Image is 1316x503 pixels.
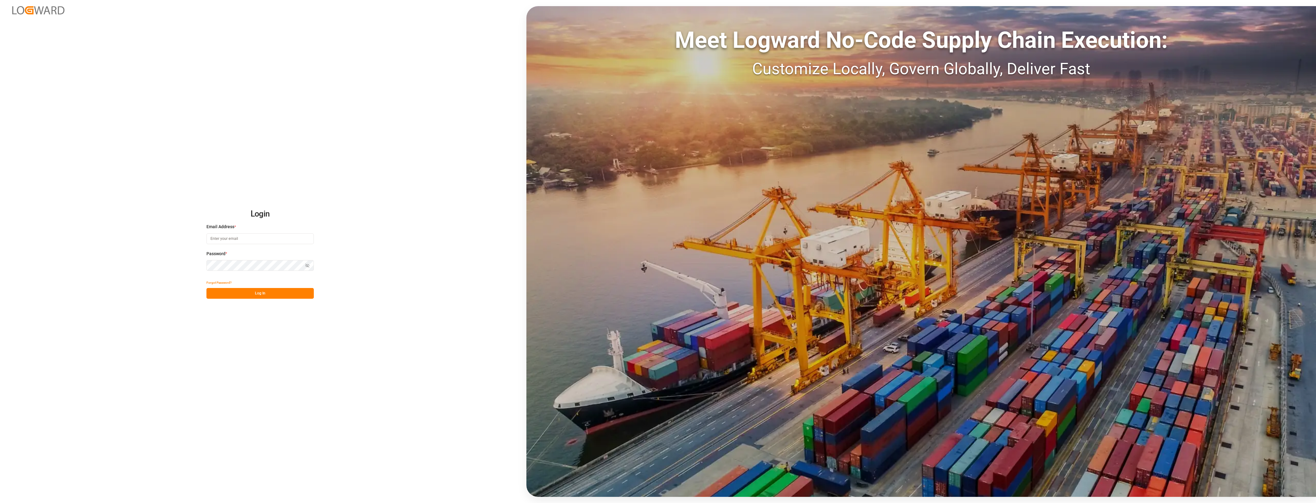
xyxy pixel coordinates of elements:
span: Password [206,251,225,257]
div: Customize Locally, Govern Globally, Deliver Fast [526,57,1316,81]
h2: Login [206,204,314,224]
img: Logward_new_orange.png [12,6,64,14]
input: Enter your email [206,233,314,244]
div: Meet Logward No-Code Supply Chain Execution: [526,23,1316,57]
button: Forgot Password? [206,277,232,288]
button: Log In [206,288,314,299]
span: Email Address [206,224,234,230]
